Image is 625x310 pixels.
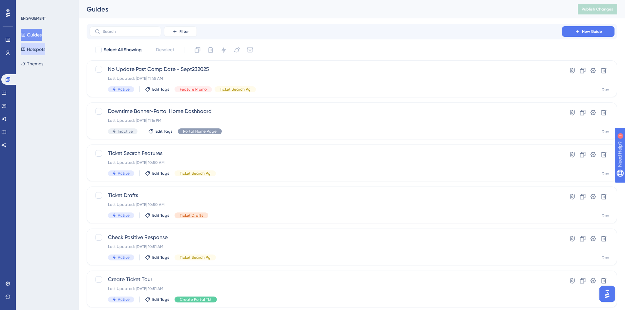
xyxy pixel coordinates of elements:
[183,129,217,134] span: Portal Home Page
[582,29,602,34] span: New Guide
[562,26,615,37] button: New Guide
[145,297,169,302] button: Edit Tags
[108,149,543,157] span: Ticket Search Features
[152,87,169,92] span: Edit Tags
[118,213,130,218] span: Active
[597,284,617,304] iframe: UserGuiding AI Assistant Launcher
[602,213,609,218] div: Dev
[152,297,169,302] span: Edit Tags
[118,297,130,302] span: Active
[602,129,609,134] div: Dev
[145,87,169,92] button: Edit Tags
[21,16,46,21] div: ENGAGEMENT
[156,129,173,134] span: Edit Tags
[180,297,212,302] span: Create Portal Tkt
[602,171,609,176] div: Dev
[180,87,207,92] span: Feature Promo
[108,118,543,123] div: Last Updated: [DATE] 11:16 PM
[118,87,130,92] span: Active
[108,65,543,73] span: No Update Past Comp Date - Sept232025
[15,2,41,10] span: Need Help?
[21,43,45,55] button: Hotspots
[21,58,43,70] button: Themes
[108,244,543,249] div: Last Updated: [DATE] 10:51 AM
[164,26,197,37] button: Filter
[145,213,169,218] button: Edit Tags
[118,129,133,134] span: Inactive
[46,3,48,9] div: 1
[152,213,169,218] span: Edit Tags
[108,76,543,81] div: Last Updated: [DATE] 11:45 AM
[108,191,543,199] span: Ticket Drafts
[152,171,169,176] span: Edit Tags
[220,87,251,92] span: Ticket Search Pg
[145,255,169,260] button: Edit Tags
[108,286,543,291] div: Last Updated: [DATE] 10:51 AM
[180,255,211,260] span: Ticket Search Pg
[179,29,189,34] span: Filter
[118,255,130,260] span: Active
[602,87,609,92] div: Dev
[87,5,561,14] div: Guides
[108,233,543,241] span: Check Positive Response
[148,129,173,134] button: Edit Tags
[118,171,130,176] span: Active
[104,46,142,54] span: Select All Showing
[21,29,42,41] button: Guides
[103,29,156,34] input: Search
[108,276,543,283] span: Create Ticket Tour
[602,255,609,260] div: Dev
[108,107,543,115] span: Downtime Banner-Portal Home Dashboard
[582,7,613,12] span: Publish Changes
[145,171,169,176] button: Edit Tags
[156,46,174,54] span: Deselect
[578,4,617,14] button: Publish Changes
[108,202,543,207] div: Last Updated: [DATE] 10:50 AM
[152,255,169,260] span: Edit Tags
[180,171,211,176] span: Ticket Search Pg
[108,160,543,165] div: Last Updated: [DATE] 10:50 AM
[180,213,203,218] span: Ticket Drafts
[150,44,180,56] button: Deselect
